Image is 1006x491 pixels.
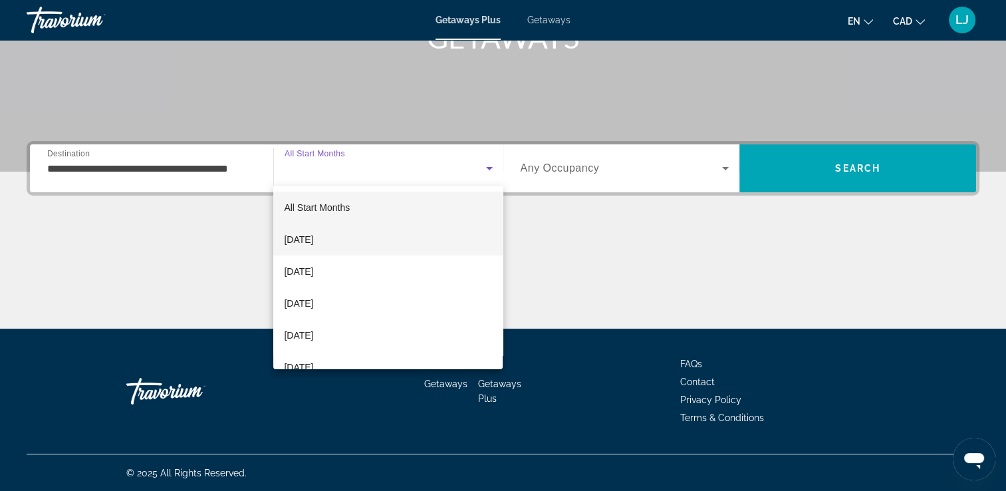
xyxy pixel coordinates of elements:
span: [DATE] [284,327,313,343]
span: All Start Months [284,202,350,213]
span: [DATE] [284,263,313,279]
span: [DATE] [284,359,313,375]
span: [DATE] [284,232,313,247]
span: [DATE] [284,295,313,311]
iframe: Button to launch messaging window [953,438,995,480]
